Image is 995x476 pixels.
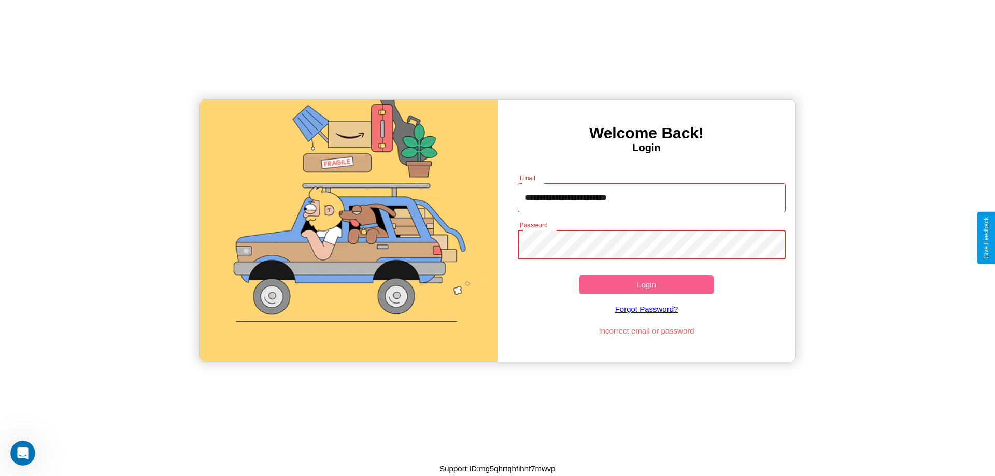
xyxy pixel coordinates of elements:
div: Give Feedback [983,217,990,259]
p: Incorrect email or password [513,324,781,338]
a: Forgot Password? [513,294,781,324]
h3: Welcome Back! [497,124,795,142]
button: Login [579,275,714,294]
h4: Login [497,142,795,154]
iframe: Intercom live chat [10,441,35,466]
label: Email [520,174,536,182]
img: gif [200,100,497,362]
p: Support ID: mg5qhrtqhfihhf7mwvp [439,461,555,475]
label: Password [520,221,547,229]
